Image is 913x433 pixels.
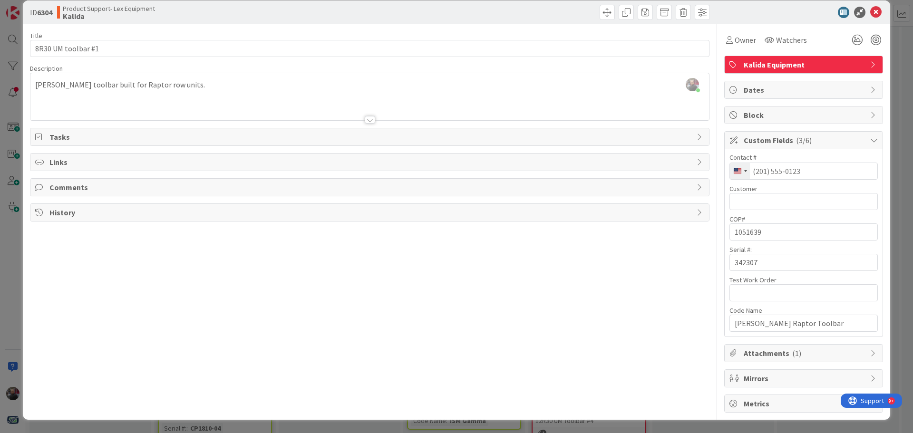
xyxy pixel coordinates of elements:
[49,156,692,168] span: Links
[30,40,709,57] input: type card name here...
[796,135,812,145] span: ( 3/6 )
[744,109,865,121] span: Block
[48,4,53,11] div: 9+
[686,78,699,91] img: cAarJfnbqud2aFXZZwJeSPJXAR6xMejm.jpg
[30,64,63,73] span: Description
[730,163,750,179] button: Change country, selected United States (+1)
[744,84,865,96] span: Dates
[729,245,752,254] label: Serial #:
[729,215,745,223] label: COP#
[49,131,692,143] span: Tasks
[37,8,52,17] b: 6304
[63,5,155,12] span: Product Support- Lex Equipment
[63,12,155,20] b: Kalida
[49,207,692,218] span: History
[729,306,762,315] label: Code Name
[744,347,865,359] span: Attachments
[792,348,801,358] span: ( 1 )
[729,276,777,284] label: Test Work Order
[20,1,43,13] span: Support
[729,154,878,161] div: Contact #
[49,182,692,193] span: Comments
[35,79,704,90] p: [PERSON_NAME] toolbar built for Raptor row units.
[744,135,865,146] span: Custom Fields
[729,184,758,193] label: Customer
[744,398,865,409] span: Metrics
[30,31,42,40] label: Title
[30,7,52,18] span: ID
[729,163,878,180] input: (201) 555-0123
[735,34,756,46] span: Owner
[744,373,865,384] span: Mirrors
[744,59,865,70] span: Kalida Equipment
[776,34,807,46] span: Watchers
